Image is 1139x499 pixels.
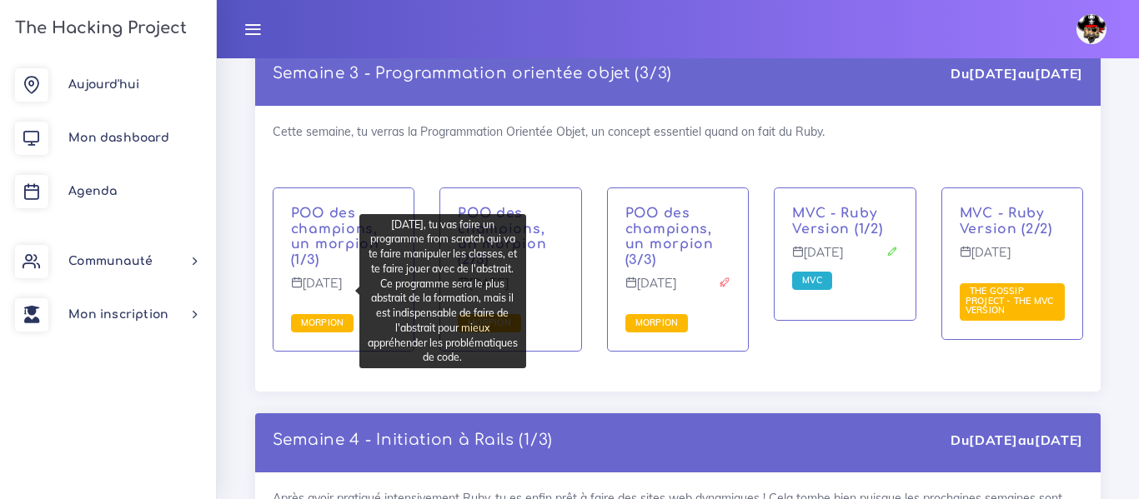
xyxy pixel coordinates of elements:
img: avatar [1076,14,1106,44]
p: [DATE] [792,246,897,272]
div: Du au [951,64,1083,83]
span: Morpion [297,317,348,328]
span: Communauté [68,255,153,267]
a: MVC [798,275,826,287]
a: POO des champions, un morpion (2/3) [458,206,546,267]
span: Mon dashboard [68,132,169,144]
strong: [DATE] [1035,432,1083,448]
div: Du au [951,431,1083,450]
span: The Gossip Project - The MVC version [966,285,1054,316]
div: Cette semaine, tu verras la Programmation Orientée Objet, un concept essentiel quand on fait du R... [255,106,1101,391]
span: Agenda [68,185,117,197]
strong: [DATE] [969,65,1017,82]
a: Morpion [297,317,348,329]
p: [DATE] [291,277,396,303]
span: Mon inscription [68,308,168,321]
a: Semaine 3 - Programmation orientée objet (3/3) [273,65,672,82]
h3: The Hacking Project [10,19,187,37]
a: POO des champions, un morpion (3/3) [625,206,714,267]
a: The Gossip Project - The MVC version [966,286,1054,317]
strong: [DATE] [1035,65,1083,82]
div: [DATE], tu vas faire un programme from scratch qui va te faire manipuler les classes, et te faire... [359,214,526,368]
a: Semaine 4 - Initiation à Rails (1/3) [273,432,553,448]
span: MVC [798,274,826,286]
a: MVC - Ruby Version (2/2) [960,206,1052,237]
a: POO des champions, un morpion (1/3) [291,206,379,267]
span: Aujourd'hui [68,78,139,91]
a: Morpion [631,317,682,329]
p: [DATE] [625,277,730,303]
p: [DATE] [960,246,1065,272]
a: MVC - Ruby Version (1/2) [792,206,882,237]
strong: [DATE] [969,432,1017,448]
span: Morpion [631,317,682,328]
